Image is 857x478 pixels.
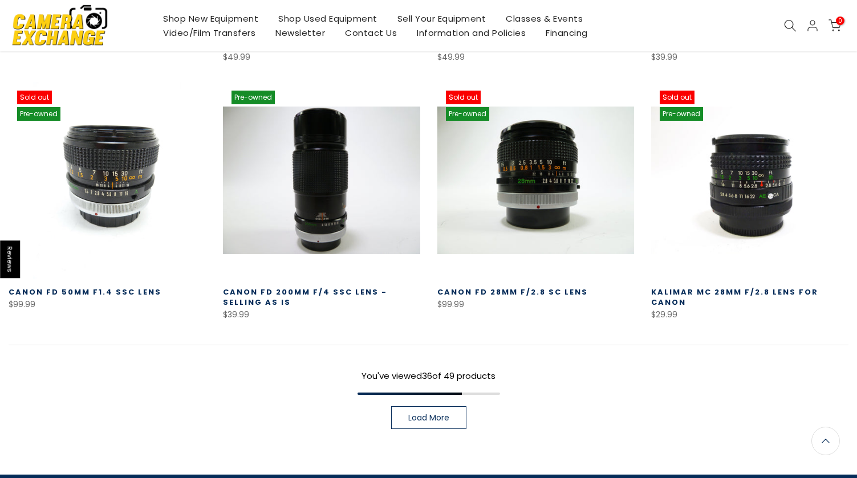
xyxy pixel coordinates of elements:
a: Video/Film Transfers [153,26,266,40]
a: Kalimar MC 28mm f/2.8 Lens for Canon [651,287,818,308]
div: $29.99 [651,308,848,322]
span: 0 [836,17,844,25]
a: Contact Us [335,26,407,40]
a: Load More [391,406,466,429]
a: Canon FD 28mm f/2.8 SC Lens [437,287,588,297]
div: $49.99 [223,50,420,64]
a: Financing [536,26,598,40]
a: Canon FD 200mm f/4 SSC Lens - SELLING AS IS [223,287,387,308]
a: Information and Policies [407,26,536,40]
a: Newsletter [266,26,335,40]
div: $99.99 [437,297,635,312]
a: Back to the top [811,427,840,455]
a: Shop Used Equipment [269,11,388,26]
div: $99.99 [9,297,206,312]
a: Canon FD 50MM F1.4 SSC Lens [9,287,161,297]
div: $39.99 [223,308,420,322]
a: 0 [828,19,841,32]
div: $49.99 [437,50,635,64]
span: Load More [408,414,449,422]
a: Sell Your Equipment [387,11,496,26]
span: 36 [422,370,432,382]
a: Shop New Equipment [153,11,269,26]
a: Classes & Events [496,11,593,26]
div: $39.99 [651,50,848,64]
span: You've viewed of 49 products [362,370,495,382]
